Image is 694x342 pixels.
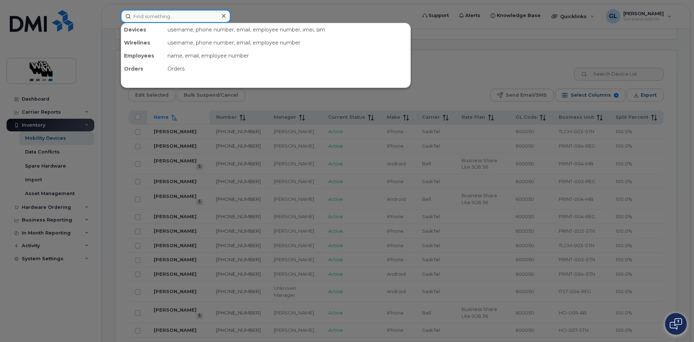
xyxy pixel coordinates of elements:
[121,23,165,36] div: Devices
[670,318,682,330] img: Open chat
[165,36,410,49] div: username, phone number, email, employee number
[121,10,231,23] input: Find something...
[165,49,410,62] div: name, email, employee number
[121,49,165,62] div: Employees
[165,62,410,75] div: Orders
[121,62,165,75] div: Orders
[121,36,165,49] div: Wirelines
[165,23,410,36] div: username, phone number, email, employee number, imei, sim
